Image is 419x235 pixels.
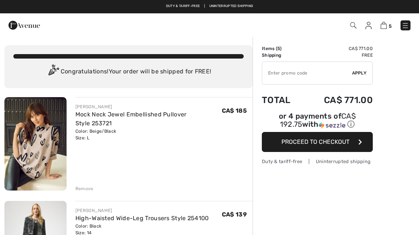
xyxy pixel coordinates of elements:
[75,207,209,214] div: [PERSON_NAME]
[262,45,303,52] td: Items ( )
[319,122,345,129] img: Sezzle
[262,62,352,84] input: Promo code
[9,21,40,28] a: 1ère Avenue
[262,113,373,132] div: or 4 payments ofCA$ 192.75withSezzle Click to learn more about Sezzle
[13,64,244,79] div: Congratulations! Your order will be shipped for FREE!
[381,21,392,30] a: 5
[281,138,349,145] span: Proceed to Checkout
[262,132,373,152] button: Proceed to Checkout
[75,103,222,110] div: [PERSON_NAME]
[262,52,303,59] td: Shipping
[222,107,247,114] span: CA$ 185
[262,113,373,129] div: or 4 payments of with
[303,45,373,52] td: CA$ 771.00
[365,22,372,29] img: My Info
[75,185,94,192] div: Remove
[280,112,356,129] span: CA$ 192.75
[402,22,409,29] img: Menu
[222,211,247,218] span: CA$ 139
[389,23,392,29] span: 5
[262,87,303,113] td: Total
[262,158,373,165] div: Duty & tariff-free | Uninterrupted shipping
[303,52,373,59] td: Free
[46,64,61,79] img: Congratulation2.svg
[352,70,367,76] span: Apply
[303,87,373,113] td: CA$ 771.00
[9,18,40,33] img: 1ère Avenue
[75,128,222,141] div: Color: Beige/Black Size: L
[350,22,357,29] img: Search
[277,46,280,51] span: 5
[381,22,387,29] img: Shopping Bag
[4,97,67,191] img: Mock Neck Jewel Embellished Pullover Style 253721
[75,215,209,222] a: High-Waisted Wide-Leg Trousers Style 254100
[75,111,187,127] a: Mock Neck Jewel Embellished Pullover Style 253721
